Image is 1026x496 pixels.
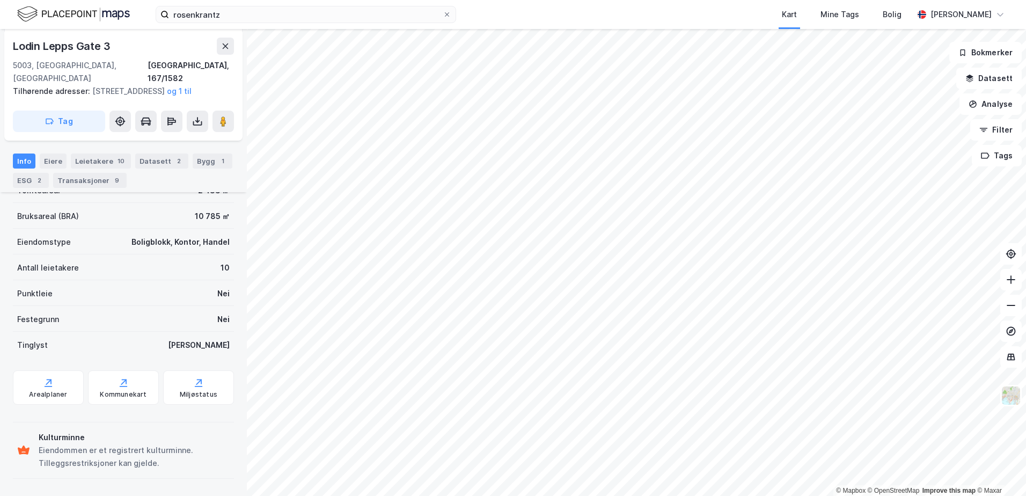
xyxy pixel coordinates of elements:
[169,6,443,23] input: Søk på adresse, matrikkel, gårdeiere, leietakere eller personer
[972,145,1022,166] button: Tags
[972,444,1026,496] iframe: Chat Widget
[40,154,67,169] div: Eiere
[17,313,59,326] div: Festegrunn
[180,390,217,399] div: Miljøstatus
[883,8,902,21] div: Bolig
[949,42,1022,63] button: Bokmerker
[168,339,230,352] div: [PERSON_NAME]
[17,236,71,249] div: Eiendomstype
[135,154,188,169] div: Datasett
[836,487,866,494] a: Mapbox
[39,431,230,444] div: Kulturminne
[17,339,48,352] div: Tinglyst
[930,8,992,21] div: [PERSON_NAME]
[820,8,859,21] div: Mine Tags
[217,156,228,166] div: 1
[221,261,230,274] div: 10
[173,156,184,166] div: 2
[17,287,53,300] div: Punktleie
[922,487,976,494] a: Improve this map
[71,154,131,169] div: Leietakere
[782,8,797,21] div: Kart
[112,175,122,186] div: 9
[1001,385,1021,406] img: Z
[217,313,230,326] div: Nei
[131,236,230,249] div: Boligblokk, Kontor, Handel
[13,154,35,169] div: Info
[195,210,230,223] div: 10 785 ㎡
[17,5,130,24] img: logo.f888ab2527a4732fd821a326f86c7f29.svg
[217,287,230,300] div: Nei
[115,156,127,166] div: 10
[868,487,920,494] a: OpenStreetMap
[29,390,67,399] div: Arealplaner
[972,444,1026,496] div: Kontrollprogram for chat
[970,119,1022,141] button: Filter
[53,173,127,188] div: Transaksjoner
[17,210,79,223] div: Bruksareal (BRA)
[13,111,105,132] button: Tag
[13,173,49,188] div: ESG
[13,38,112,55] div: Lodin Lepps Gate 3
[193,154,232,169] div: Bygg
[959,93,1022,115] button: Analyse
[148,59,234,85] div: [GEOGRAPHIC_DATA], 167/1582
[17,261,79,274] div: Antall leietakere
[34,175,45,186] div: 2
[13,59,148,85] div: 5003, [GEOGRAPHIC_DATA], [GEOGRAPHIC_DATA]
[13,86,92,96] span: Tilhørende adresser:
[13,85,225,98] div: [STREET_ADDRESS]
[956,68,1022,89] button: Datasett
[39,444,230,470] div: Eiendommen er et registrert kulturminne. Tilleggsrestriksjoner kan gjelde.
[100,390,146,399] div: Kommunekart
